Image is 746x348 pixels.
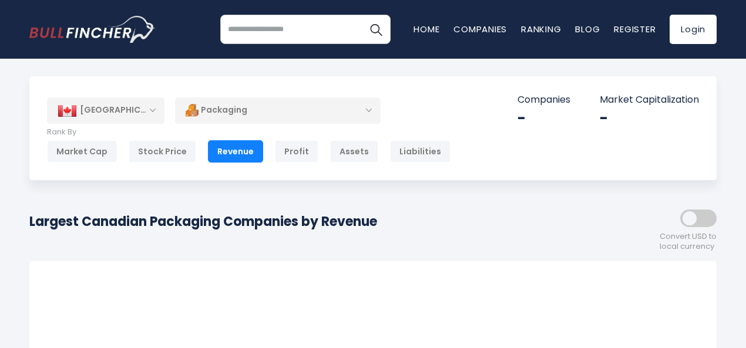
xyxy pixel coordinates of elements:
a: Go to homepage [29,16,156,43]
a: Companies [453,23,507,35]
div: - [600,109,699,127]
button: Search [361,15,391,44]
img: bullfincher logo [29,16,156,43]
a: Blog [575,23,600,35]
div: Profit [275,140,318,163]
div: Packaging [175,97,381,124]
div: Market Cap [47,140,117,163]
div: Stock Price [129,140,196,163]
p: Market Capitalization [600,94,699,106]
div: Assets [330,140,378,163]
div: [GEOGRAPHIC_DATA] [47,97,164,123]
a: Register [614,23,656,35]
div: Liabilities [390,140,451,163]
a: Home [414,23,439,35]
h1: Largest Canadian Packaging Companies by Revenue [29,212,377,231]
a: Ranking [521,23,561,35]
div: - [518,109,570,127]
div: Revenue [208,140,263,163]
span: Convert USD to local currency [660,232,717,252]
a: Login [670,15,717,44]
p: Companies [518,94,570,106]
p: Rank By [47,127,451,137]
